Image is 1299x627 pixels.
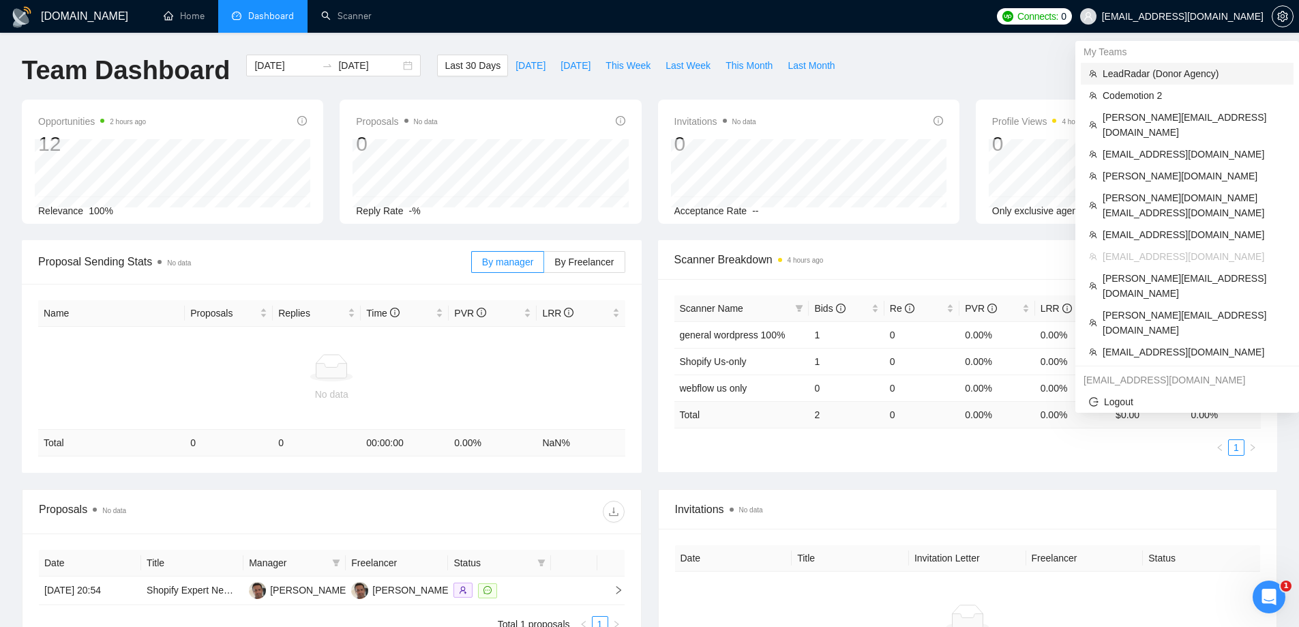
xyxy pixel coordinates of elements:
span: Manager [249,555,327,570]
span: info-circle [987,304,997,313]
span: filter [795,304,803,312]
button: Last Week [658,55,718,76]
span: team [1089,231,1097,239]
span: user-add [459,586,467,594]
span: Replies [278,306,345,321]
th: Title [792,545,909,572]
td: 0.00% [1035,348,1110,375]
th: Freelancer [346,550,448,577]
a: setting [1272,11,1294,22]
span: Re [890,303,914,314]
th: Manager [243,550,346,577]
span: Proposal Sending Stats [38,253,471,270]
iframe: Intercom live chat [1253,581,1285,613]
span: team [1089,121,1097,129]
span: By Freelancer [554,257,614,267]
span: info-circle [836,304,846,313]
span: By manager [482,257,533,267]
span: right [1249,443,1257,452]
time: 4 hours ago [788,257,824,264]
span: right [603,585,623,595]
a: Shopify Expert Needed to Set Up and Customize E-Commerce Store [147,585,438,596]
span: 1 [1281,581,1291,592]
a: homeHome [164,10,205,22]
span: Codemotion 2 [1103,88,1285,103]
span: [PERSON_NAME][EMAIL_ADDRESS][DOMAIN_NAME] [1103,110,1285,140]
span: dashboard [232,11,241,20]
a: searchScanner [321,10,372,22]
span: Acceptance Rate [674,205,747,216]
span: Dashboard [248,10,294,22]
span: -- [752,205,758,216]
span: team [1089,70,1097,78]
span: No data [102,507,126,514]
span: LRR [542,308,573,319]
li: 1 [1228,439,1244,456]
a: webflow us only [680,383,747,394]
span: team [1089,150,1097,158]
td: 0 [884,401,959,428]
td: 0.00% [959,375,1034,401]
th: Name [38,300,185,327]
span: [PERSON_NAME][DOMAIN_NAME][EMAIL_ADDRESS][DOMAIN_NAME] [1103,190,1285,220]
span: info-circle [616,116,625,126]
a: general wordpress 100% [680,330,786,340]
button: Last 30 Days [437,55,508,76]
a: 1 [1229,440,1244,455]
span: Status [453,555,531,570]
span: setting [1272,11,1293,22]
td: 1 [809,348,884,375]
div: [PERSON_NAME] [372,583,451,598]
div: 12 [38,131,146,157]
a: Shopify Us-only [680,356,747,367]
span: -% [409,205,421,216]
span: [EMAIL_ADDRESS][DOMAIN_NAME] [1103,249,1285,264]
span: info-circle [390,308,400,317]
th: Status [1143,545,1260,572]
span: Proposals [190,306,257,321]
td: 0 [884,375,959,401]
span: swap-right [322,60,333,71]
span: No data [732,118,756,126]
span: Connects: [1017,9,1058,24]
div: dima.mirov@gigradar.io [1075,369,1299,391]
span: Scanner Breakdown [674,251,1261,268]
h1: Team Dashboard [22,55,230,87]
span: PVR [965,303,997,314]
span: left [1216,443,1224,452]
span: Logout [1089,394,1285,409]
button: left [1212,439,1228,456]
span: Relevance [38,205,83,216]
span: team [1089,348,1097,356]
td: 1 [809,321,884,348]
td: 2 [809,401,884,428]
span: Last Week [666,58,711,73]
td: Total [38,430,185,456]
span: [DATE] [516,58,546,73]
li: Previous Page [1212,439,1228,456]
td: 0 [884,321,959,348]
span: team [1089,172,1097,180]
span: No data [414,118,438,126]
td: 0 [809,375,884,401]
td: 00:00:00 [361,430,449,456]
td: 0.00 % [959,401,1034,428]
span: team [1089,91,1097,100]
span: filter [535,553,548,573]
span: info-circle [564,308,573,317]
span: LRR [1041,303,1072,314]
span: 100% [89,205,113,216]
td: 0 [185,430,273,456]
span: filter [792,298,806,319]
span: message [483,586,492,594]
span: team [1089,282,1097,290]
span: logout [1089,397,1099,407]
span: Profile Views [992,113,1099,130]
input: End date [338,58,400,73]
div: Proposals [39,501,331,523]
span: [PERSON_NAME][EMAIL_ADDRESS][DOMAIN_NAME] [1103,271,1285,301]
span: No data [167,259,191,267]
span: Invitations [674,113,756,130]
span: info-circle [934,116,943,126]
span: Bids [814,303,845,314]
